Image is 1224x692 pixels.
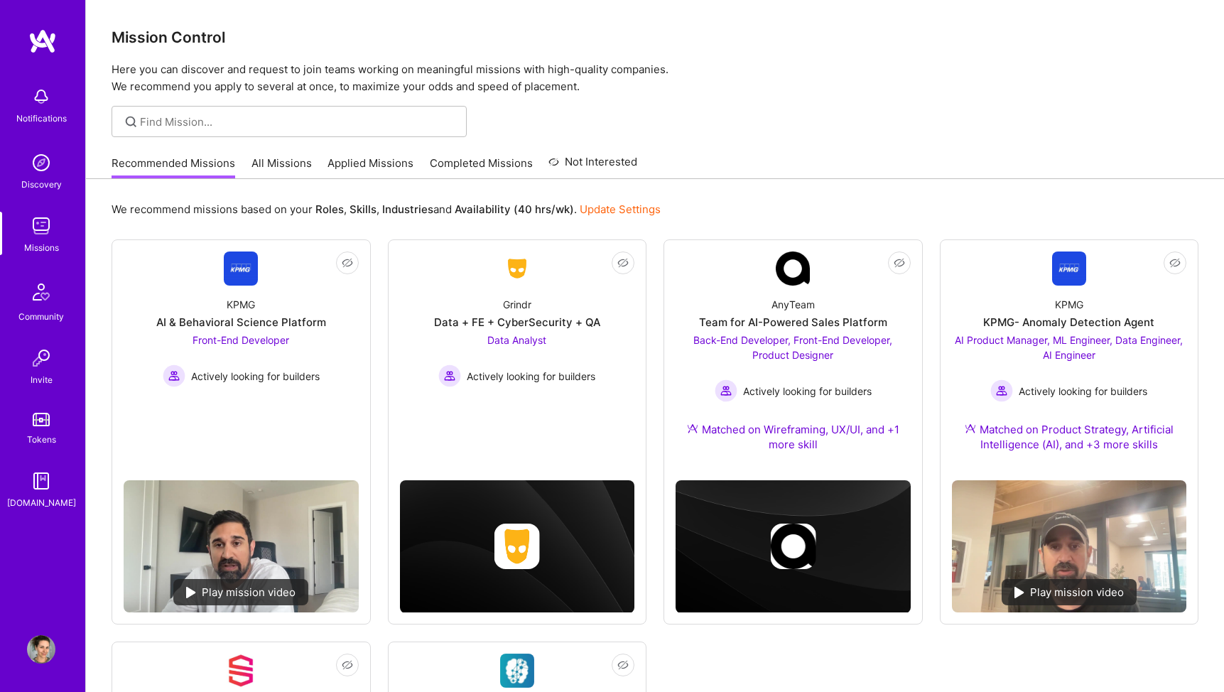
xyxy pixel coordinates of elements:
[455,202,574,216] b: Availability (40 hrs/wk)
[28,28,57,54] img: logo
[27,82,55,111] img: bell
[467,369,595,384] span: Actively looking for builders
[7,495,76,510] div: [DOMAIN_NAME]
[27,344,55,372] img: Invite
[112,202,661,217] p: We recommend missions based on your , , and .
[31,372,53,387] div: Invite
[955,334,1183,361] span: AI Product Manager, ML Engineer, Data Engineer, AI Engineer
[163,364,185,387] img: Actively looking for builders
[27,432,56,447] div: Tokens
[676,252,911,469] a: Company LogoAnyTeamTeam for AI-Powered Sales PlatformBack-End Developer, Front-End Developer, Pro...
[173,579,308,605] div: Play mission video
[24,240,59,255] div: Missions
[191,369,320,384] span: Actively looking for builders
[400,252,635,426] a: Company LogoGrindrData + FE + CyberSecurity + QAData Analyst Actively looking for buildersActivel...
[1055,297,1083,312] div: KPMG
[1169,257,1181,269] i: icon EyeClosed
[676,480,911,613] img: cover
[715,379,737,402] img: Actively looking for builders
[21,177,62,192] div: Discovery
[227,297,255,312] div: KPMG
[952,252,1187,469] a: Company LogoKPMGKPMG- Anomaly Detection AgentAI Product Manager, ML Engineer, Data Engineer, AI E...
[617,257,629,269] i: icon EyeClosed
[27,467,55,495] img: guide book
[965,423,976,434] img: Ateam Purple Icon
[494,524,540,569] img: Company logo
[434,315,600,330] div: Data + FE + CyberSecurity + QA
[18,309,64,324] div: Community
[186,587,196,598] img: play
[743,384,872,399] span: Actively looking for builders
[27,212,55,240] img: teamwork
[687,423,698,434] img: Ateam Purple Icon
[315,202,344,216] b: Roles
[438,364,461,387] img: Actively looking for builders
[382,202,433,216] b: Industries
[33,413,50,426] img: tokens
[112,156,235,179] a: Recommended Missions
[27,148,55,177] img: discovery
[24,275,58,309] img: Community
[327,156,413,179] a: Applied Missions
[1052,252,1086,286] img: Company Logo
[894,257,905,269] i: icon EyeClosed
[1002,579,1137,605] div: Play mission video
[952,422,1187,452] div: Matched on Product Strategy, Artificial Intelligence (AI), and +3 more skills
[676,422,911,452] div: Matched on Wireframing, UX/UI, and +1 more skill
[123,114,139,130] i: icon SearchGrey
[251,156,312,179] a: All Missions
[156,315,326,330] div: AI & Behavioral Science Platform
[693,334,892,361] span: Back-End Developer, Front-End Developer, Product Designer
[124,480,359,612] img: No Mission
[983,315,1154,330] div: KPMG- Anomaly Detection Agent
[140,114,456,129] input: Find Mission...
[500,654,534,688] img: Company Logo
[503,297,531,312] div: Grindr
[112,61,1198,95] p: Here you can discover and request to join teams working on meaningful missions with high-quality ...
[776,252,810,286] img: Company Logo
[617,659,629,671] i: icon EyeClosed
[342,659,353,671] i: icon EyeClosed
[16,111,67,126] div: Notifications
[487,334,546,346] span: Data Analyst
[350,202,377,216] b: Skills
[770,524,816,569] img: Company logo
[990,379,1013,402] img: Actively looking for builders
[500,256,534,281] img: Company Logo
[124,252,359,469] a: Company LogoKPMGAI & Behavioral Science PlatformFront-End Developer Actively looking for builders...
[193,334,289,346] span: Front-End Developer
[342,257,353,269] i: icon EyeClosed
[430,156,533,179] a: Completed Missions
[580,202,661,216] a: Update Settings
[400,480,635,613] img: cover
[952,480,1187,612] img: No Mission
[771,297,815,312] div: AnyTeam
[112,28,1198,46] h3: Mission Control
[224,252,258,286] img: Company Logo
[23,635,59,664] a: User Avatar
[27,635,55,664] img: User Avatar
[699,315,887,330] div: Team for AI-Powered Sales Platform
[224,654,258,688] img: Company Logo
[1019,384,1147,399] span: Actively looking for builders
[548,153,637,179] a: Not Interested
[1014,587,1024,598] img: play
